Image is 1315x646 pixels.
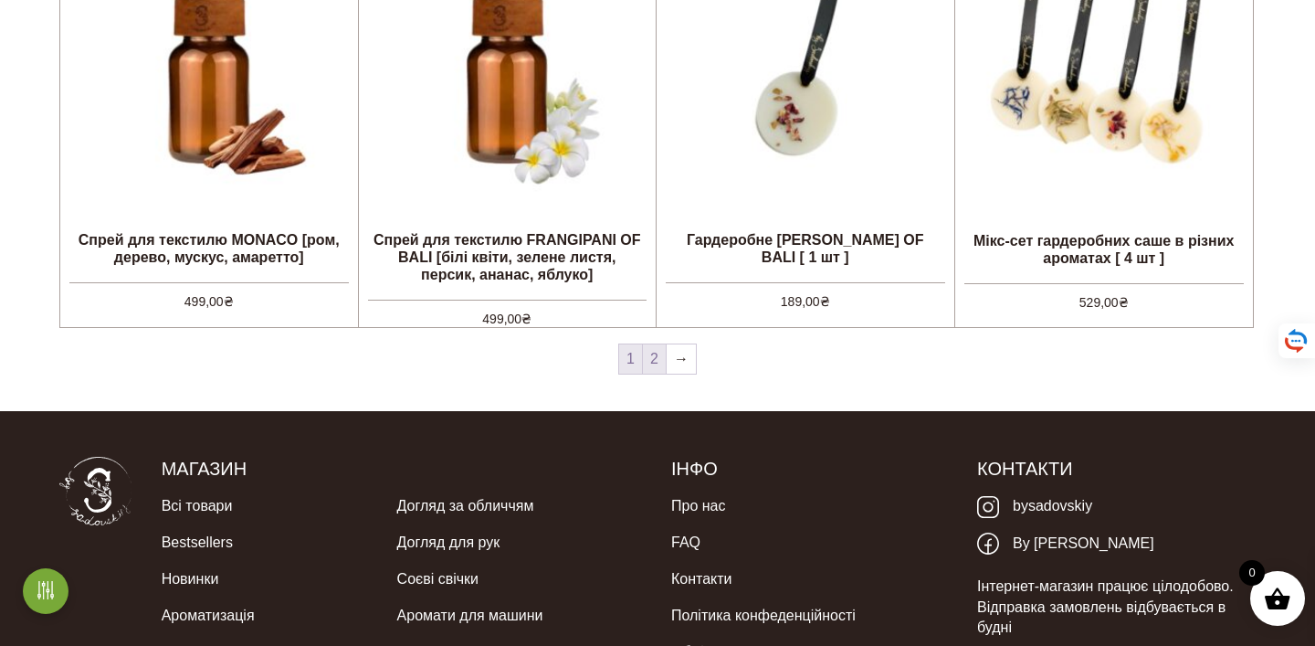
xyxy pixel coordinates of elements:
[977,525,1154,563] a: By [PERSON_NAME]
[521,312,531,326] span: ₴
[671,598,856,634] a: Політика конфеденційності
[671,488,725,524] a: Про нас
[60,224,358,273] h2: Спрей для текстилю MONACO [ром, дерево, мускус, амаретто]
[955,225,1254,274] h2: Мікс-сет гардеробних саше в різних ароматах [ 4 шт ]
[162,488,233,524] a: Всі товари
[162,524,233,561] a: Bestsellers
[162,561,219,598] a: Новинки
[657,224,954,273] h2: Гардеробне [PERSON_NAME] OF BALI [ 1 шт ]
[1119,295,1129,310] span: ₴
[643,344,666,374] a: 2
[1239,560,1265,586] span: 0
[397,598,543,634] a: Аромати для машини
[397,561,479,598] a: Соєві свічки
[977,577,1256,638] p: Інтернет-магазин працює цілодобово. Відправка замовлень відбувається в будні
[820,294,830,309] span: ₴
[671,561,732,598] a: Контакти
[224,294,234,309] span: ₴
[977,488,1092,525] a: bysadovskiy
[977,457,1256,481] h5: Контакти
[671,524,700,561] a: FAQ
[397,524,500,561] a: Догляд для рук
[482,312,531,326] bdi: 499,00
[781,294,830,309] bdi: 189,00
[162,598,255,634] a: Ароматизація
[671,457,950,481] h5: Інфо
[397,488,534,524] a: Догляд за обличчям
[359,224,657,291] h2: Спрей для текстилю FRANGIPANI OF BALI [білі квіти, зелене листя, персик, ананас, яблуко]
[667,344,696,374] a: →
[1079,295,1129,310] bdi: 529,00
[162,457,644,481] h5: Магазин
[619,344,642,374] span: 1
[184,294,234,309] bdi: 499,00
